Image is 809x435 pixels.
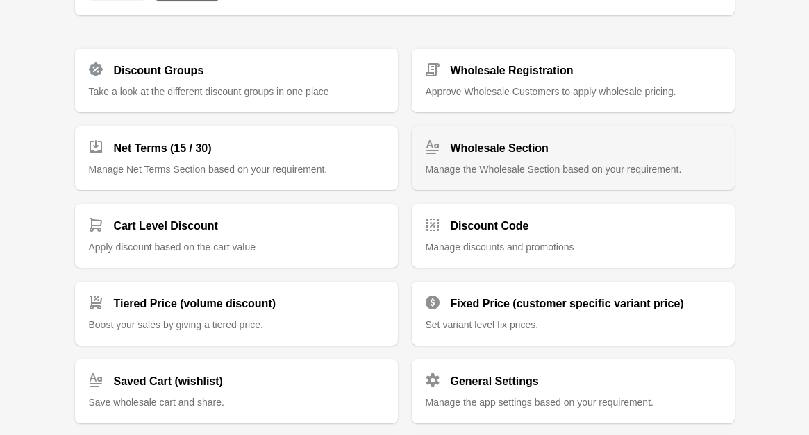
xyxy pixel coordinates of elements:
[114,62,204,79] h2: Discount Groups
[89,319,263,330] span: Boost your sales by giving a tiered price.
[451,62,574,79] h2: Wholesale Registration
[426,319,539,330] span: Set variant level fix prices.
[451,296,684,312] h2: Fixed Price (customer specific variant price)
[89,241,256,253] span: Apply discount based on the cart value
[114,140,212,157] h2: Net Terms (15 / 30)
[451,218,529,234] h2: Discount Code
[451,140,549,157] h2: Wholesale Section
[89,86,329,97] span: Take a look at the different discount groups in one place
[114,296,276,312] h2: Tiered Price (volume discount)
[114,373,223,390] h2: Saved Cart (wishlist)
[426,397,653,408] span: Manage the app settings based on your requirement.
[426,86,676,97] span: Approve Wholesale Customers to apply wholesale pricing.
[114,218,218,234] h2: Cart Level Discount
[89,164,328,175] span: Manage Net Terms Section based on your requirement.
[89,397,224,408] span: Save wholesale cart and share.
[451,373,539,390] h2: General Settings
[426,241,574,253] span: Manage discounts and promotions
[426,164,682,175] span: Manage the Wholesale Section based on your requirement.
